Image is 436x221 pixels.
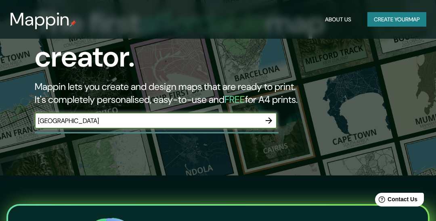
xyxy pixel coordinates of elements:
button: Create yourmap [367,12,426,27]
button: About Us [322,12,354,27]
h1: The first map creator. [35,6,384,80]
h2: Mappin lets you create and design maps that are ready to print. It's completely personalised, eas... [35,80,384,106]
h3: Mappin [10,9,70,30]
input: Choose your favourite place [35,116,261,125]
img: mappin-pin [70,20,76,27]
iframe: Help widget launcher [364,190,427,212]
h5: FREE [224,93,245,106]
